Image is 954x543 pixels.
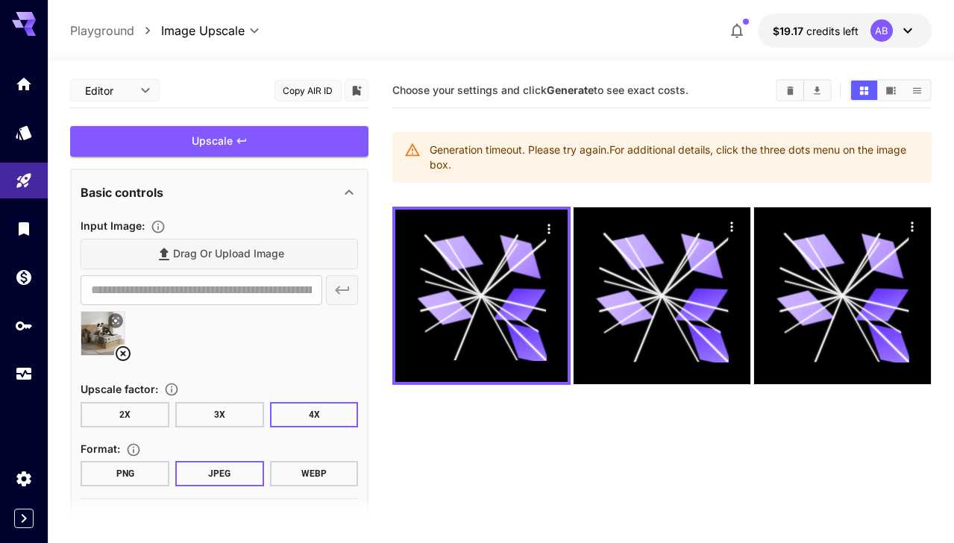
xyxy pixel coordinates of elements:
button: JPEG [175,461,264,486]
div: Actions [721,215,743,237]
button: Show media in grid view [851,81,877,100]
button: Choose the level of upscaling to be performed on the image. [158,382,185,397]
div: AB [870,19,893,42]
div: Clear AllDownload All [776,79,832,101]
div: Basic controls [81,175,358,210]
button: Choose the file format for the output image. [120,442,147,457]
button: Show media in video view [878,81,904,100]
button: Copy AIR ID [274,80,342,101]
span: Format : [81,442,120,455]
div: Models [15,123,33,142]
button: PNG [81,461,169,486]
div: Wallet [15,268,33,286]
button: Upscale [70,126,368,157]
button: $19.1662AB [758,13,932,48]
div: Home [15,75,33,93]
span: Input Image : [81,219,145,232]
span: Choose your settings and click to see exact costs. [392,84,688,96]
p: Basic controls [81,183,163,201]
span: Upscale factor : [81,383,158,395]
div: Usage [15,365,33,383]
b: Generate [547,84,594,96]
div: Generation timeout. Please try again. For additional details, click the three dots menu on the im... [430,136,919,178]
a: Playground [70,22,134,40]
div: Actions [538,217,560,239]
button: Expand sidebar [14,509,34,528]
button: 2X [81,402,169,427]
div: Settings [15,469,33,488]
div: Library [15,219,33,238]
span: Editor [85,83,131,98]
nav: breadcrumb [70,22,161,40]
div: $19.1662 [773,23,859,39]
span: credits left [806,25,859,37]
div: Show media in grid viewShow media in video viewShow media in list view [850,79,932,101]
button: Show media in list view [904,81,930,100]
span: Image Upscale [161,22,245,40]
button: WEBP [270,461,359,486]
button: Clear All [777,81,803,100]
button: Download All [804,81,830,100]
button: Specifies the input image to be processed. [145,219,172,234]
span: Upscale [192,132,233,151]
div: Actions [901,215,923,237]
span: $19.17 [773,25,806,37]
button: 4X [270,402,359,427]
div: API Keys [15,316,33,335]
button: Add to library [350,81,363,99]
div: Playground [15,172,33,190]
button: 3X [175,402,264,427]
